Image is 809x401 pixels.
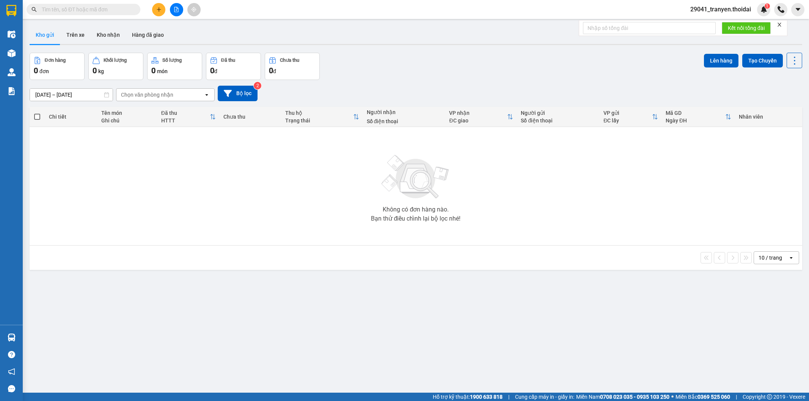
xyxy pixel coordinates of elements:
img: phone-icon [778,6,784,13]
div: Chưa thu [223,114,278,120]
button: Kết nối tổng đài [722,22,771,34]
span: 0 [210,66,214,75]
button: Kho nhận [91,26,126,44]
div: Chi tiết [49,114,94,120]
span: notification [8,368,15,375]
div: Trạng thái [285,117,353,124]
svg: open [204,92,210,98]
span: caret-down [795,6,801,13]
div: Nhân viên [739,114,798,120]
button: Số lượng0món [147,53,202,80]
strong: 0369 525 060 [697,394,730,400]
img: svg+xml;base64,PHN2ZyBjbGFzcz0ibGlzdC1wbHVnX19zdmciIHhtbG5zPSJodHRwOi8vd3d3LnczLm9yZy8yMDAwL3N2Zy... [378,150,454,204]
span: question-circle [8,351,15,358]
button: plus [152,3,165,16]
img: warehouse-icon [8,49,16,57]
button: Hàng đã giao [126,26,170,44]
span: món [157,68,168,74]
span: 0 [151,66,156,75]
span: 0 [269,66,273,75]
sup: 2 [254,82,261,89]
span: search [31,7,37,12]
div: Khối lượng [104,58,127,63]
span: message [8,385,15,392]
div: VP nhận [449,110,507,116]
button: Bộ lọc [218,86,258,101]
span: ⚪️ [671,395,674,398]
button: Khối lượng0kg [88,53,143,80]
span: file-add [174,7,179,12]
button: Lên hàng [704,54,738,67]
span: đ [273,68,276,74]
button: Kho gửi [30,26,60,44]
div: Số điện thoại [521,117,596,124]
span: | [736,393,737,401]
button: Chưa thu0đ [265,53,320,80]
button: caret-down [791,3,804,16]
span: Miền Nam [576,393,669,401]
button: aim [187,3,201,16]
div: HTTT [161,117,210,124]
img: warehouse-icon [8,334,16,341]
img: logo-vxr [6,5,16,16]
div: Đã thu [221,58,235,63]
span: 0 [93,66,97,75]
div: VP gửi [603,110,652,116]
div: Số điện thoại [367,118,442,124]
div: Đã thu [161,110,210,116]
div: Ngày ĐH [666,117,725,124]
div: Không có đơn hàng nào. [383,207,449,213]
span: plus [156,7,162,12]
div: Bạn thử điều chỉnh lại bộ lọc nhé! [371,216,460,222]
div: Số lượng [162,58,182,63]
button: Đã thu0đ [206,53,261,80]
div: 10 / trang [759,254,782,262]
div: Mã GD [666,110,725,116]
span: Cung cấp máy in - giấy in: [515,393,574,401]
span: copyright [767,394,772,399]
div: Ghi chú [101,117,153,124]
div: Người nhận [367,109,442,115]
th: Toggle SortBy [662,107,735,127]
div: Thu hộ [285,110,353,116]
input: Select a date range. [30,89,113,101]
strong: 0708 023 035 - 0935 103 250 [600,394,669,400]
div: ĐC lấy [603,117,652,124]
span: kg [98,68,104,74]
span: Miền Bắc [675,393,730,401]
span: close [777,22,782,27]
span: đơn [39,68,49,74]
span: Kết nối tổng đài [728,24,765,32]
div: Tên món [101,110,153,116]
div: Người gửi [521,110,596,116]
th: Toggle SortBy [600,107,662,127]
span: đ [214,68,217,74]
sup: 1 [765,3,770,9]
span: | [508,393,509,401]
img: warehouse-icon [8,30,16,38]
th: Toggle SortBy [157,107,220,127]
input: Tìm tên, số ĐT hoặc mã đơn [42,5,131,14]
button: Tạo Chuyến [742,54,783,67]
button: Đơn hàng0đơn [30,53,85,80]
button: file-add [170,3,183,16]
th: Toggle SortBy [281,107,363,127]
img: warehouse-icon [8,68,16,76]
input: Nhập số tổng đài [583,22,716,34]
span: 0 [34,66,38,75]
th: Toggle SortBy [445,107,517,127]
div: Đơn hàng [45,58,66,63]
strong: 1900 633 818 [470,394,503,400]
div: Chọn văn phòng nhận [121,91,173,99]
button: Trên xe [60,26,91,44]
span: 1 [766,3,768,9]
img: solution-icon [8,87,16,95]
span: aim [191,7,196,12]
div: Chưa thu [280,58,299,63]
svg: open [788,255,794,261]
span: Hỗ trợ kỹ thuật: [433,393,503,401]
span: 29041_tranyen.thoidai [684,5,757,14]
div: ĐC giao [449,117,507,124]
img: icon-new-feature [760,6,767,13]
